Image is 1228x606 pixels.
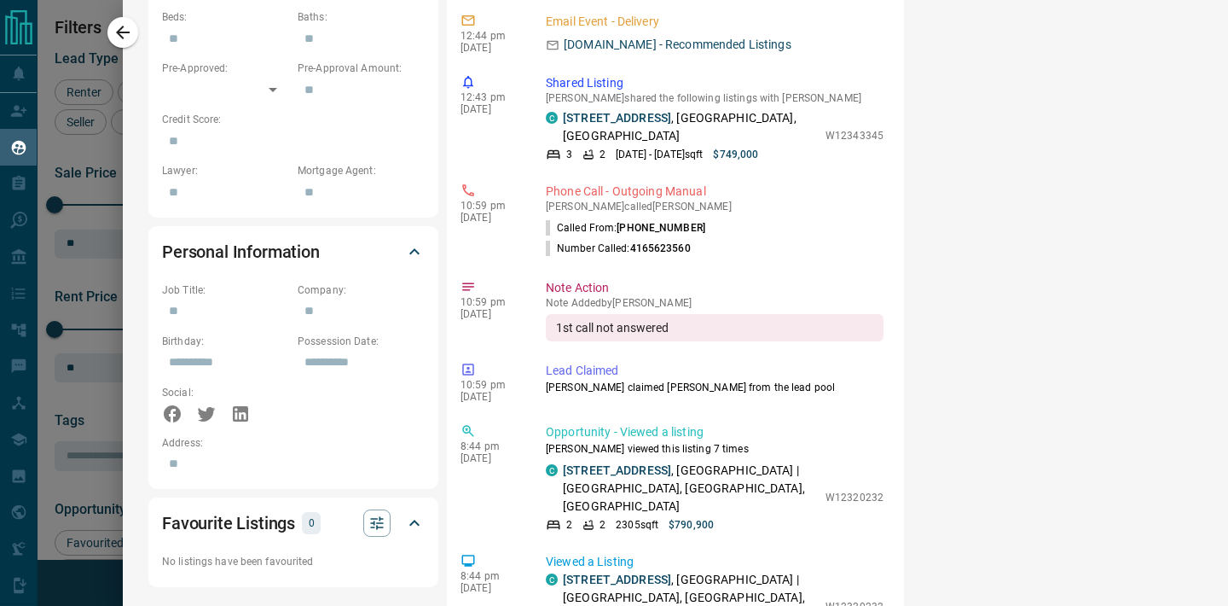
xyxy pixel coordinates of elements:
p: 10:59 pm [460,379,520,391]
div: Favourite Listings0 [162,503,425,544]
p: [PERSON_NAME] shared the following listings with [PERSON_NAME] [546,92,883,104]
p: 10:59 pm [460,200,520,212]
p: 3 [566,147,572,162]
p: $749,000 [713,147,758,162]
p: 2305 sqft [616,517,658,533]
p: Note Action [546,279,883,297]
p: Company: [298,283,425,298]
p: Baths: [298,9,425,25]
p: [DATE] [460,103,520,115]
p: Lawyer: [162,163,289,178]
div: condos.ca [546,464,558,476]
div: condos.ca [546,574,558,586]
p: [DATE] - [DATE] sqft [616,147,703,162]
p: , [GEOGRAPHIC_DATA], [GEOGRAPHIC_DATA] [563,109,817,145]
p: $790,900 [669,517,714,533]
p: Job Title: [162,283,289,298]
span: 4165623560 [630,242,691,254]
p: W12320232 [825,490,883,505]
p: [PERSON_NAME] viewed this listing 7 times [546,441,883,457]
p: [DATE] [460,308,520,320]
p: Credit Score: [162,112,425,127]
p: 2 [566,517,572,533]
a: [STREET_ADDRESS] [563,463,671,477]
h2: Favourite Listings [162,510,295,537]
p: Possession Date: [298,334,425,349]
h2: Personal Information [162,238,320,265]
p: Note Added by [PERSON_NAME] [546,297,883,309]
p: Pre-Approval Amount: [298,61,425,76]
p: [PERSON_NAME] claimed [PERSON_NAME] from the lead pool [546,380,883,395]
a: [STREET_ADDRESS] [563,111,671,125]
p: Beds: [162,9,289,25]
p: [DATE] [460,212,520,224]
p: Birthday: [162,334,289,349]
p: [DATE] [460,452,520,464]
p: Opportunity - Viewed a listing [546,423,883,441]
div: Personal Information [162,231,425,272]
p: Called From: [546,220,705,236]
p: 12:44 pm [460,30,520,42]
p: 12:43 pm [460,91,520,103]
p: Mortgage Agent: [298,163,425,178]
p: 8:44 pm [460,440,520,452]
p: [DATE] [460,582,520,594]
span: [PHONE_NUMBER] [617,222,705,234]
div: 1st call not answered [546,314,883,341]
p: , [GEOGRAPHIC_DATA] | [GEOGRAPHIC_DATA], [GEOGRAPHIC_DATA], [GEOGRAPHIC_DATA] [563,462,817,516]
p: Shared Listing [546,74,883,92]
p: W12343345 [825,128,883,143]
a: [STREET_ADDRESS] [563,573,671,586]
div: condos.ca [546,112,558,124]
p: Email Event - Delivery [546,13,883,31]
p: 8:44 pm [460,570,520,582]
p: Pre-Approved: [162,61,289,76]
p: Number Called: [546,241,691,256]
p: [DATE] [460,391,520,403]
p: Phone Call - Outgoing Manual [546,183,883,201]
p: [DATE] [460,42,520,54]
p: Social: [162,385,289,400]
p: 2 [600,147,605,162]
p: [PERSON_NAME] called [PERSON_NAME] [546,201,883,213]
p: No listings have been favourited [162,554,425,569]
p: 0 [307,514,316,533]
p: 10:59 pm [460,296,520,308]
p: [DOMAIN_NAME] - Recommended Listings [564,36,791,54]
p: 2 [600,517,605,533]
p: Viewed a Listing [546,553,883,571]
p: Address: [162,435,425,451]
p: Lead Claimed [546,362,883,380]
